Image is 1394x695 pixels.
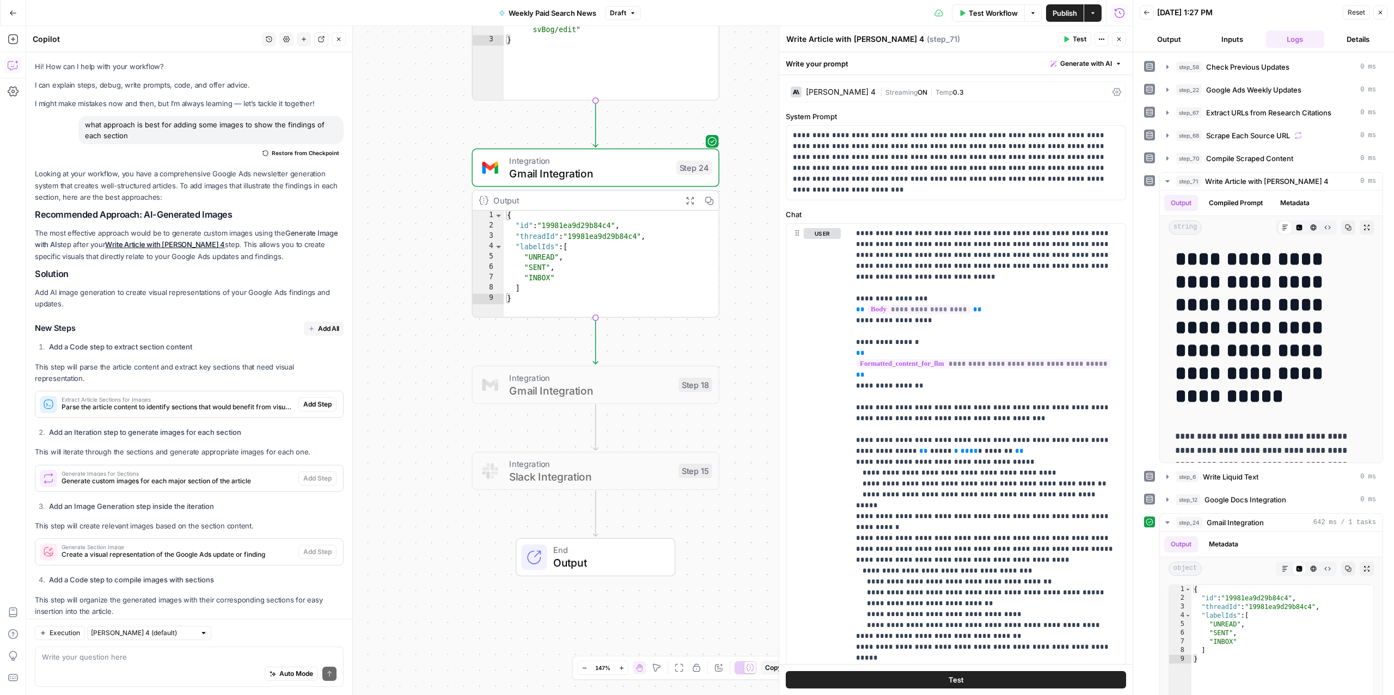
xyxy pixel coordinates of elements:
[35,229,338,249] strong: Generate Image with AI
[303,399,332,409] span: Add Step
[509,469,672,484] span: Slack Integration
[473,263,504,273] div: 6
[1206,153,1293,164] span: Compile Scraped Content
[91,627,195,638] input: Claude Sonnet 4 (default)
[472,149,719,318] div: IntegrationGmail IntegrationStep 24Output{ "id":"19981ea9d29b84c4", "threadId":"19981ea9d29b84c4"...
[676,161,712,175] div: Step 24
[472,538,719,576] div: EndOutput
[473,252,504,262] div: 5
[279,668,313,678] span: Auto Mode
[1202,195,1269,211] button: Compiled Prompt
[786,34,924,45] textarea: Write Article with [PERSON_NAME] 4
[1176,61,1202,72] span: step_58
[1360,131,1376,140] span: 0 ms
[258,146,344,159] button: Restore from Checkpoint
[918,88,927,96] span: ON
[49,575,214,584] strong: Add a Code step to compile images with sections
[678,378,712,392] div: Step 18
[1160,190,1383,463] div: 0 ms
[1207,517,1264,528] span: Gmail Integration
[78,116,344,144] div: what approach is best for adding some images to show the findings of each section
[553,544,662,556] span: End
[1176,153,1202,164] span: step_70
[786,209,1126,220] label: Chat
[1206,107,1331,118] span: Extract URLs from Research Citations
[35,227,344,262] p: The most effective approach would be to generate custom images using the step after your step. Th...
[969,8,1018,19] span: Test Workflow
[494,242,503,252] span: Toggle code folding, rows 4 through 8
[1169,611,1191,620] div: 4
[1329,30,1387,48] button: Details
[1176,84,1202,95] span: step_22
[1160,127,1383,144] button: 0 ms
[473,231,504,242] div: 3
[35,520,344,532] p: This step will create relevant images based on the section content.
[62,397,294,402] span: Extract Article Sections for Images
[35,594,344,617] p: This step will organize the generated images with their corresponding sections for easy insertion...
[35,79,344,91] p: I can explain steps, debug, write prompts, code, and offer advice.
[35,322,344,336] h3: New Steps
[1206,61,1289,72] span: Check Previous Updates
[35,446,344,458] p: This will iterate through the sections and generate appropriate images for each one.
[493,194,675,206] div: Output
[880,86,885,97] span: |
[473,35,504,46] div: 3
[1058,32,1091,46] button: Test
[1266,30,1325,48] button: Logs
[62,471,294,476] span: Generate Images for Sections
[298,471,337,485] button: Add Step
[1169,220,1202,235] span: string
[1046,57,1126,71] button: Generate with AI
[1160,81,1383,99] button: 0 ms
[509,154,670,167] span: Integration
[1360,495,1376,505] span: 0 ms
[472,366,719,404] div: IntegrationGmail IntegrationStep 18
[927,34,960,45] span: ( step_71 )
[953,88,964,96] span: 0.3
[1160,58,1383,76] button: 0 ms
[1160,491,1383,508] button: 0 ms
[1274,195,1316,211] button: Metadata
[35,210,344,220] h2: Recommended Approach: AI-Generated Images
[1053,8,1077,19] span: Publish
[482,463,498,479] img: Slack-mark-RGB.png
[1360,108,1376,118] span: 0 ms
[303,473,332,483] span: Add Step
[1164,536,1198,552] button: Output
[482,377,498,392] img: gmail%20(1).png
[765,663,781,673] span: Copy
[62,544,294,550] span: Generate Section Image
[62,402,294,412] span: Parse the article content to identify sections that would benefit from visual representation
[35,98,344,109] p: I might make mistakes now and then, but I’m always learning — let’s tackle it together!
[509,8,596,19] span: Weekly Paid Search News
[595,663,610,672] span: 147%
[35,287,344,310] p: Add AI image generation to create visual representations of your Google Ads findings and updates.
[509,383,672,398] span: Gmail Integration
[1176,471,1199,482] span: step_6
[927,86,936,97] span: |
[62,476,294,486] span: Generate custom images for each major section of the article
[1164,195,1198,211] button: Output
[1348,8,1365,17] span: Reset
[1169,655,1191,663] div: 9
[494,211,503,221] span: Toggle code folding, rows 1 through 9
[482,159,498,175] img: gmail%20(1).png
[605,6,641,20] button: Draft
[1160,468,1383,485] button: 0 ms
[1205,494,1286,505] span: Google Docs Integration
[50,628,80,637] span: Execution
[1160,104,1383,121] button: 0 ms
[304,322,344,336] button: Add All
[1185,611,1191,620] span: Toggle code folding, rows 4 through 8
[473,221,504,231] div: 2
[593,490,598,536] g: Edge from step_15 to end
[779,52,1133,75] div: Write your prompt
[593,318,598,364] g: Edge from step_24 to step_18
[1206,130,1290,141] span: Scrape Each Source URL
[786,671,1126,688] button: Test
[1169,594,1191,602] div: 2
[1176,130,1202,141] span: step_68
[318,324,339,334] span: Add All
[265,666,318,680] button: Auto Mode
[35,269,344,279] h2: Solution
